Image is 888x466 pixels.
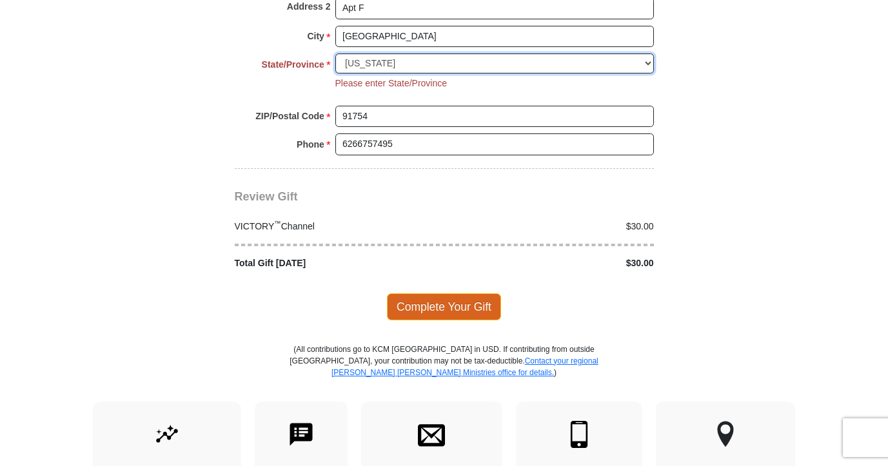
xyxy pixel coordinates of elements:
[335,77,448,90] li: Please enter State/Province
[716,421,735,448] img: other-region
[290,344,599,402] p: (All contributions go to KCM [GEOGRAPHIC_DATA] in USD. If contributing from outside [GEOGRAPHIC_D...
[297,135,324,153] strong: Phone
[228,220,444,233] div: VICTORY Channel
[288,421,315,448] img: text-to-give.svg
[235,190,298,203] span: Review Gift
[307,27,324,45] strong: City
[153,421,181,448] img: give-by-stock.svg
[418,421,445,448] img: envelope.svg
[274,219,281,227] sup: ™
[387,293,501,320] span: Complete Your Gift
[566,421,593,448] img: mobile.svg
[444,257,661,270] div: $30.00
[444,220,661,233] div: $30.00
[228,257,444,270] div: Total Gift [DATE]
[331,356,598,377] a: Contact your regional [PERSON_NAME] [PERSON_NAME] Ministries office for details.
[262,55,324,73] strong: State/Province
[255,107,324,125] strong: ZIP/Postal Code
